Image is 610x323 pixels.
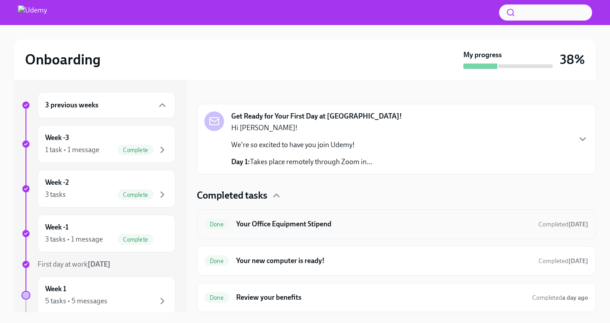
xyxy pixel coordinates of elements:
[204,294,229,301] span: Done
[38,260,110,268] span: First day at work
[45,100,98,110] h6: 3 previous weeks
[45,178,69,187] h6: Week -2
[118,236,153,243] span: Complete
[204,221,229,228] span: Done
[204,254,588,268] a: DoneYour new computer is ready!Completed[DATE]
[231,111,402,121] strong: Get Ready for Your First Day at [GEOGRAPHIC_DATA]!
[45,190,66,200] div: 3 tasks
[21,276,175,314] a: Week 15 tasks • 5 messages
[21,215,175,252] a: Week -13 tasks • 1 messageComplete
[204,290,588,305] a: DoneReview your benefitsCompleteda day ago
[236,219,531,229] h6: Your Office Equipment Stipend
[45,296,107,306] div: 5 tasks • 5 messages
[88,260,110,268] strong: [DATE]
[532,293,588,302] span: August 26th, 2025 14:19
[538,257,588,265] span: August 25th, 2025 15:52
[568,221,588,228] strong: [DATE]
[236,256,531,266] h6: Your new computer is ready!
[118,191,153,198] span: Complete
[204,258,229,264] span: Done
[538,220,588,229] span: August 25th, 2025 10:13
[118,147,153,153] span: Complete
[231,157,250,166] strong: Day 1:
[236,293,525,302] h6: Review your benefits
[538,257,588,265] span: Completed
[38,92,175,118] div: 3 previous weeks
[45,145,99,155] div: 1 task • 1 message
[197,189,596,202] div: Completed tasks
[463,50,502,60] strong: My progress
[560,51,585,68] h3: 38%
[45,222,68,232] h6: Week -1
[45,133,69,143] h6: Week -3
[204,217,588,231] a: DoneYour Office Equipment StipendCompleted[DATE]
[562,294,588,302] strong: a day ago
[45,234,103,244] div: 3 tasks • 1 message
[25,51,101,68] h2: Onboarding
[538,221,588,228] span: Completed
[197,189,267,202] h4: Completed tasks
[21,125,175,163] a: Week -31 task • 1 messageComplete
[532,294,588,302] span: Completed
[231,140,372,150] p: We're so excited to have you join Udemy!
[231,123,372,133] p: Hi [PERSON_NAME]!
[21,170,175,208] a: Week -23 tasksComplete
[21,259,175,269] a: First day at work[DATE]
[231,157,372,167] p: Takes place remotely through Zoom in...
[45,284,66,294] h6: Week 1
[568,257,588,265] strong: [DATE]
[18,5,47,20] img: Udemy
